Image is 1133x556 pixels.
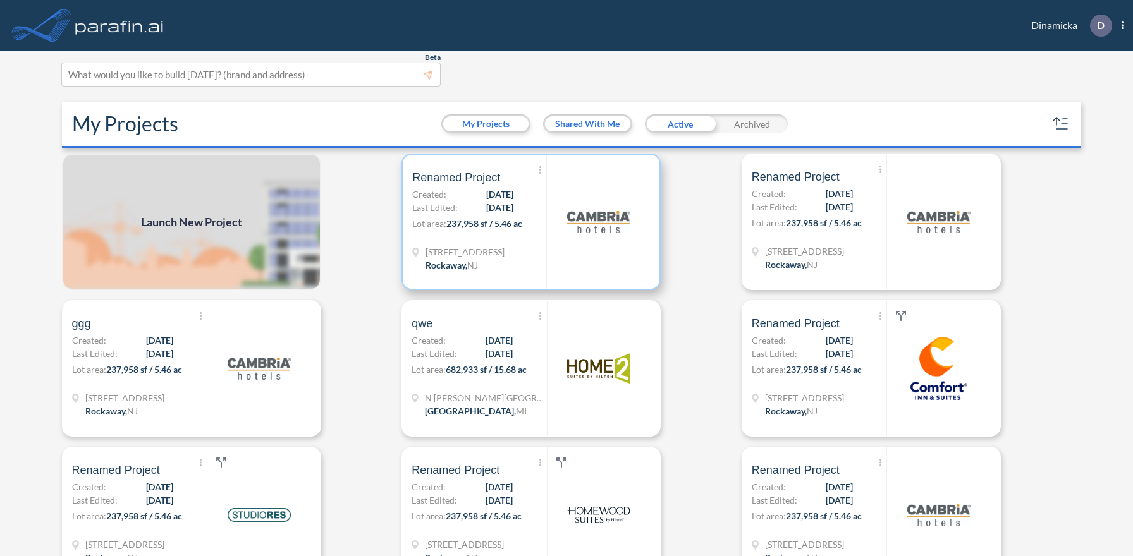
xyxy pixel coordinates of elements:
span: [DATE] [826,480,853,493]
span: [DATE] [486,188,513,201]
span: Lot area: [752,364,786,375]
span: Rockaway , [765,406,807,416]
span: [DATE] [486,347,513,360]
span: 321 Mt Hope Ave [765,391,844,404]
span: [DATE] [486,493,513,507]
span: Renamed Project [752,169,840,184]
span: [DATE] [826,493,853,507]
span: Rockaway , [426,260,467,270]
span: Renamed Project [752,462,840,478]
span: 321 Mt Hope Ave [85,538,164,551]
span: Created: [752,480,786,493]
span: Rockaway , [85,406,127,416]
span: [DATE] [826,187,853,200]
span: Last Edited: [752,347,797,360]
div: Active [645,114,716,133]
div: Rockaway, NJ [765,258,818,271]
span: NJ [807,406,818,416]
span: 321 Mt Hope Ave [85,391,164,404]
span: 321 Mt Hope Ave [426,245,505,258]
span: 237,958 sf / 5.46 ac [446,511,522,521]
img: logo [907,190,971,253]
img: logo [567,190,630,253]
span: 237,958 sf / 5.46 ac [786,511,862,521]
span: [GEOGRAPHIC_DATA] , [425,406,516,416]
span: [DATE] [486,480,513,493]
span: Created: [72,334,106,347]
button: sort [1051,114,1071,134]
span: Renamed Project [412,462,499,478]
span: [DATE] [826,334,853,347]
span: Lot area: [412,364,446,375]
img: logo [228,337,291,400]
span: 237,958 sf / 5.46 ac [106,364,182,375]
span: ggg [72,316,91,331]
span: [DATE] [826,347,853,360]
span: Last Edited: [72,493,118,507]
span: qwe [412,316,432,331]
span: Rockaway , [765,259,807,270]
span: [DATE] [146,480,173,493]
span: Last Edited: [752,200,797,214]
span: [DATE] [146,347,173,360]
span: Last Edited: [412,493,457,507]
div: Dinamicka [1012,15,1124,37]
p: D [1097,20,1105,31]
div: Grand Rapids, MI [425,404,527,418]
span: [DATE] [826,200,853,214]
span: Renamed Project [412,170,500,185]
span: N Wyndham Hill Dr NE [425,391,545,404]
span: 237,958 sf / 5.46 ac [446,218,522,229]
span: Last Edited: [412,347,457,360]
span: 321 Mt Hope Ave [765,538,844,551]
span: 682,933 sf / 15.68 ac [446,364,527,375]
span: Created: [72,480,106,493]
span: [DATE] [146,334,173,347]
span: Created: [412,480,446,493]
img: add [62,154,321,290]
span: Lot area: [412,511,446,521]
span: Created: [752,187,786,200]
span: [DATE] [486,201,513,214]
div: Rockaway, NJ [85,404,138,418]
span: NJ [467,260,478,270]
button: Shared With Me [545,116,630,131]
span: Last Edited: [72,347,118,360]
img: logo [907,483,971,547]
a: Launch New Project [62,154,321,290]
h2: My Projects [72,112,178,136]
span: Created: [412,188,446,201]
span: NJ [127,406,138,416]
span: Renamed Project [72,462,160,478]
span: 237,958 sf / 5.46 ac [106,511,182,521]
span: Last Edited: [752,493,797,507]
span: Last Edited: [412,201,458,214]
span: 237,958 sf / 5.46 ac [786,217,862,228]
span: Created: [752,334,786,347]
span: Created: [412,334,446,347]
span: NJ [807,259,818,270]
span: Lot area: [752,511,786,521]
span: Beta [425,52,441,63]
img: logo [567,337,630,400]
div: Rockaway, NJ [765,404,818,418]
button: My Projects [443,116,529,131]
div: Archived [716,114,788,133]
span: 321 Mt Hope Ave [425,538,504,551]
span: MI [516,406,527,416]
span: Lot area: [72,511,106,521]
span: [DATE] [486,334,513,347]
span: 237,958 sf / 5.46 ac [786,364,862,375]
span: Lot area: [752,217,786,228]
img: logo [567,483,630,547]
img: logo [73,13,166,38]
span: 321 Mt Hope Ave [765,245,844,258]
img: logo [907,337,971,400]
div: Rockaway, NJ [426,258,478,272]
span: Lot area: [412,218,446,229]
span: Lot area: [72,364,106,375]
span: Launch New Project [141,214,242,231]
img: logo [228,483,291,547]
span: [DATE] [146,493,173,507]
span: Renamed Project [752,316,840,331]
